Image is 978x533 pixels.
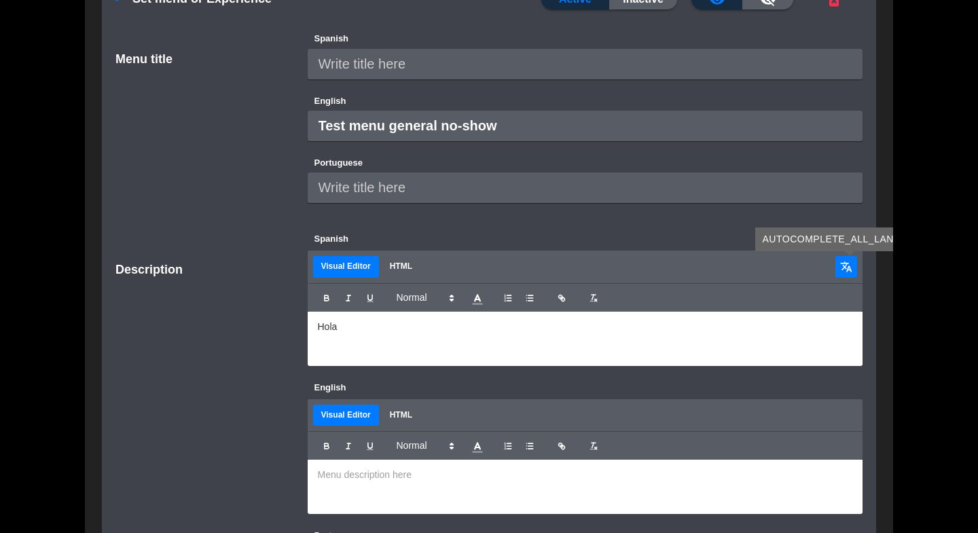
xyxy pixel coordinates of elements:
[308,94,863,108] label: English
[755,227,943,251] div: AUTOCOMPLETE_ALL_LANGUAGES
[382,405,420,426] button: HTML
[308,155,863,170] label: Portuguese
[318,320,853,334] p: Hola
[308,31,863,45] label: Spanish
[115,260,183,280] span: Description
[835,256,857,278] button: translate
[308,232,863,246] label: Spanish
[313,405,379,426] button: Visual Editor
[308,172,863,203] input: Write title here
[115,50,173,69] span: Menu title
[308,380,863,394] label: English
[308,111,863,141] input: Write title here
[840,261,852,273] span: translate
[313,256,379,278] button: Visual Editor
[382,256,420,278] button: HTML
[308,49,863,79] input: Write title here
